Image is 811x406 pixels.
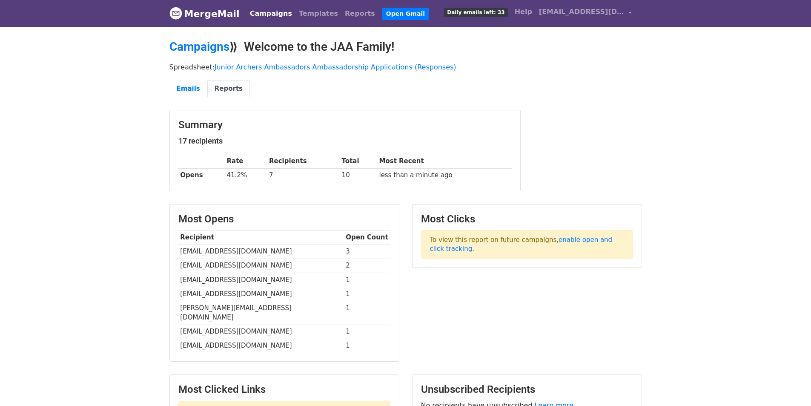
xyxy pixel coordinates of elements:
[169,7,182,20] img: MergeMail logo
[344,273,390,287] td: 1
[178,287,344,301] td: [EMAIL_ADDRESS][DOMAIN_NAME]
[340,154,377,168] th: Total
[441,3,511,20] a: Daily emails left: 33
[340,168,377,182] td: 10
[178,339,344,353] td: [EMAIL_ADDRESS][DOMAIN_NAME]
[207,80,250,98] a: Reports
[178,301,344,325] td: [PERSON_NAME][EMAIL_ADDRESS][DOMAIN_NAME]
[178,259,344,273] td: [EMAIL_ADDRESS][DOMAIN_NAME]
[169,80,207,98] a: Emails
[377,154,512,168] th: Most Recent
[215,63,456,71] a: Junior Archers Ambassadors Ambassadorship Applications (Responses)
[178,273,344,287] td: [EMAIL_ADDRESS][DOMAIN_NAME]
[511,3,536,20] a: Help
[178,119,512,131] h3: Summary
[344,245,390,259] td: 3
[178,230,344,245] th: Recipient
[344,301,390,325] td: 1
[295,5,341,22] a: Templates
[421,230,633,259] p: To view this report on future campaigns, .
[267,168,340,182] td: 7
[382,8,429,20] a: Open Gmail
[539,7,624,17] span: [EMAIL_ADDRESS][DOMAIN_NAME]
[169,40,642,54] h2: ⟫ Welcome to the JAA Family!
[178,213,390,225] h3: Most Opens
[344,259,390,273] td: 2
[169,63,642,72] p: Spreadsheet:
[225,154,267,168] th: Rate
[225,168,267,182] td: 41.2%
[421,383,633,396] h3: Unsubscribed Recipients
[178,136,512,146] h5: 17 recipients
[178,168,225,182] th: Opens
[178,245,344,259] td: [EMAIL_ADDRESS][DOMAIN_NAME]
[178,383,390,396] h3: Most Clicked Links
[344,230,390,245] th: Open Count
[344,325,390,339] td: 1
[344,339,390,353] td: 1
[169,40,229,54] a: Campaigns
[246,5,295,22] a: Campaigns
[377,168,512,182] td: less than a minute ago
[421,213,633,225] h3: Most Clicks
[169,5,240,23] a: MergeMail
[536,3,635,23] a: [EMAIL_ADDRESS][DOMAIN_NAME]
[444,8,507,17] span: Daily emails left: 33
[341,5,378,22] a: Reports
[344,287,390,301] td: 1
[267,154,340,168] th: Recipients
[178,325,344,339] td: [EMAIL_ADDRESS][DOMAIN_NAME]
